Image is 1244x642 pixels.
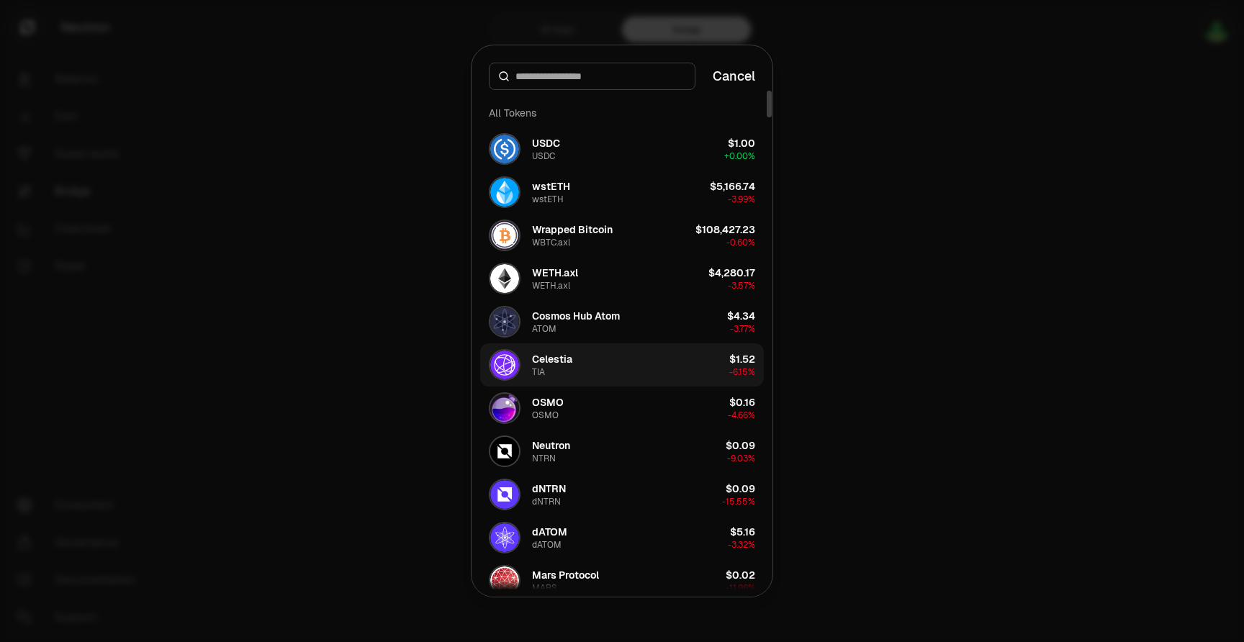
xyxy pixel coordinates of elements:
div: $4.34 [727,309,755,323]
div: dATOM [532,525,567,539]
div: NTRN [532,453,556,464]
span: -9.03% [727,453,755,464]
div: wstETH [532,194,564,205]
div: $108,427.23 [695,222,755,237]
img: OSMO Logo [490,394,519,422]
span: -11.96% [726,582,755,594]
img: MARS Logo [490,566,519,595]
img: WETH.axl Logo [490,264,519,293]
button: TIA LogoCelestiaTIA$1.52-6.15% [480,343,764,386]
img: dATOM Logo [490,523,519,552]
div: WETH.axl [532,266,578,280]
div: $4,280.17 [708,266,755,280]
div: USDC [532,150,555,162]
img: TIA Logo [490,351,519,379]
div: $5,166.74 [710,179,755,194]
img: NTRN Logo [490,437,519,466]
button: WETH.axl LogoWETH.axlWETH.axl$4,280.17-3.57% [480,257,764,300]
div: dNTRN [532,481,566,496]
button: MARS LogoMars ProtocolMARS$0.02-11.96% [480,559,764,602]
span: -4.66% [728,410,755,421]
span: -6.15% [729,366,755,378]
div: USDC [532,136,560,150]
div: $5.16 [730,525,755,539]
span: -15.55% [722,496,755,507]
button: OSMO LogoOSMOOSMO$0.16-4.66% [480,386,764,430]
div: $0.16 [729,395,755,410]
div: $0.09 [726,481,755,496]
button: Cancel [713,66,755,86]
div: Wrapped Bitcoin [532,222,613,237]
div: OSMO [532,410,559,421]
div: OSMO [532,395,564,410]
img: ATOM Logo [490,307,519,336]
div: dATOM [532,539,562,551]
div: Celestia [532,352,572,366]
button: dATOM LogodATOMdATOM$5.16-3.32% [480,516,764,559]
div: $0.09 [726,438,755,453]
div: WBTC.axl [532,237,570,248]
span: -3.99% [728,194,755,205]
button: dNTRN LogodNTRNdNTRN$0.09-15.55% [480,473,764,516]
span: -0.60% [726,237,755,248]
button: NTRN LogoNeutronNTRN$0.09-9.03% [480,430,764,473]
div: All Tokens [480,99,764,127]
button: USDC LogoUSDCUSDC$1.00+0.00% [480,127,764,171]
div: $1.52 [729,352,755,366]
img: WBTC.axl Logo [490,221,519,250]
span: -3.32% [728,539,755,551]
div: Mars Protocol [532,568,599,582]
button: ATOM LogoCosmos Hub AtomATOM$4.34-3.77% [480,300,764,343]
div: ATOM [532,323,556,335]
button: wstETH LogowstETHwstETH$5,166.74-3.99% [480,171,764,214]
img: USDC Logo [490,135,519,163]
img: dNTRN Logo [490,480,519,509]
div: WETH.axl [532,280,570,291]
div: Neutron [532,438,570,453]
span: -3.77% [730,323,755,335]
button: WBTC.axl LogoWrapped BitcoinWBTC.axl$108,427.23-0.60% [480,214,764,257]
div: dNTRN [532,496,561,507]
div: TIA [532,366,545,378]
img: wstETH Logo [490,178,519,207]
div: $1.00 [728,136,755,150]
div: MARS [532,582,557,594]
div: Cosmos Hub Atom [532,309,620,323]
span: -3.57% [728,280,755,291]
span: + 0.00% [724,150,755,162]
div: $0.02 [726,568,755,582]
div: wstETH [532,179,570,194]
